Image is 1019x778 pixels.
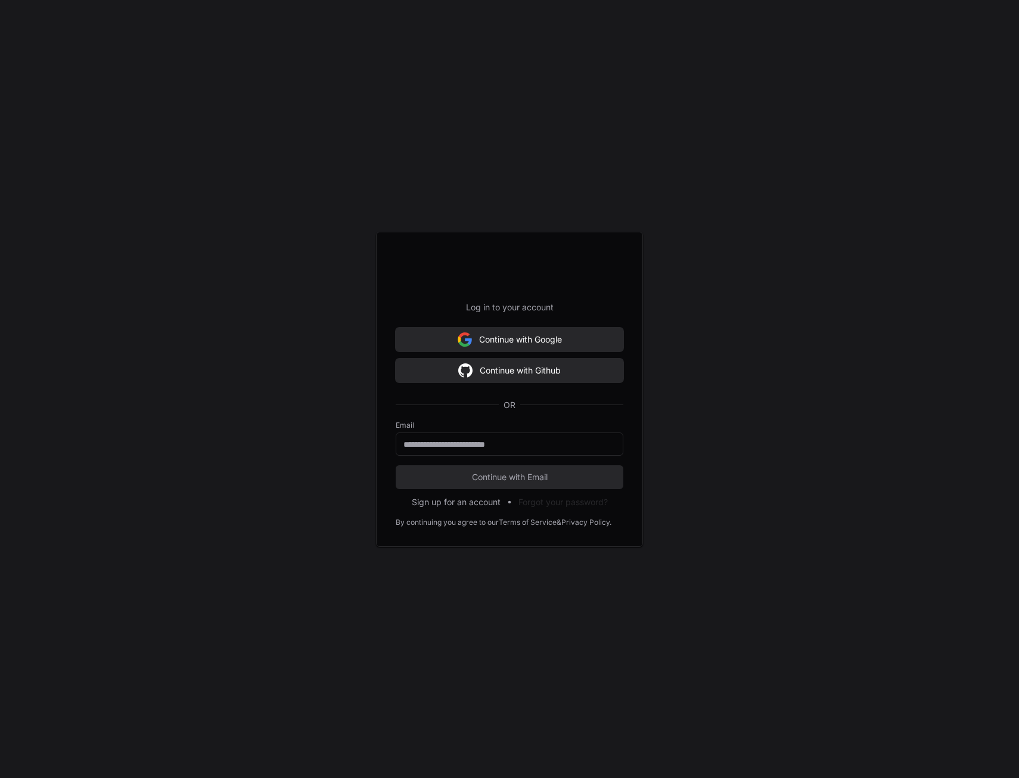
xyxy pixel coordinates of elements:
[396,471,623,483] span: Continue with Email
[499,518,557,527] a: Terms of Service
[561,518,611,527] a: Privacy Policy.
[396,328,623,351] button: Continue with Google
[396,465,623,489] button: Continue with Email
[396,518,499,527] div: By continuing you agree to our
[458,359,473,382] img: Sign in with google
[518,496,608,508] button: Forgot your password?
[396,421,623,430] label: Email
[396,359,623,382] button: Continue with Github
[557,518,561,527] div: &
[499,399,520,411] span: OR
[396,301,623,313] p: Log in to your account
[412,496,501,508] button: Sign up for an account
[458,328,472,351] img: Sign in with google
